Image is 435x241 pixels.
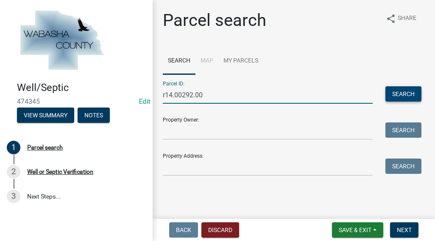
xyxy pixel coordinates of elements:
span: Share [398,14,416,24]
button: Notes [78,108,110,123]
wm-modal-confirm: Summary [17,112,74,119]
wm-modal-confirm: Edit Application Number [139,97,151,105]
div: 3 [7,190,20,203]
img: Wabasha County, Minnesota [17,9,107,73]
a: Search [163,48,195,75]
h1: Parcel search [163,10,266,31]
h4: Well/Septic [17,82,146,94]
div: 1 [7,141,20,154]
div: 2 [7,165,20,179]
a: Edit [139,97,151,105]
a: My Parcels [218,48,263,75]
span: 474345 [17,97,136,105]
button: Save & Exit [332,222,383,238]
button: Back [169,222,198,238]
wm-modal-confirm: Notes [78,112,110,119]
i: share [386,14,396,24]
button: View Summary [17,108,74,123]
span: Next [397,227,412,233]
button: Search [385,159,421,174]
div: Parcel search [27,145,63,150]
button: Search [385,86,421,102]
span: Back [176,227,191,233]
button: Search [385,122,421,138]
button: Next [390,222,418,238]
span: Save & Exit [339,227,371,233]
div: Well or Septic Verification [27,169,93,175]
button: shareShare [379,10,423,27]
button: Discard [201,222,239,238]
